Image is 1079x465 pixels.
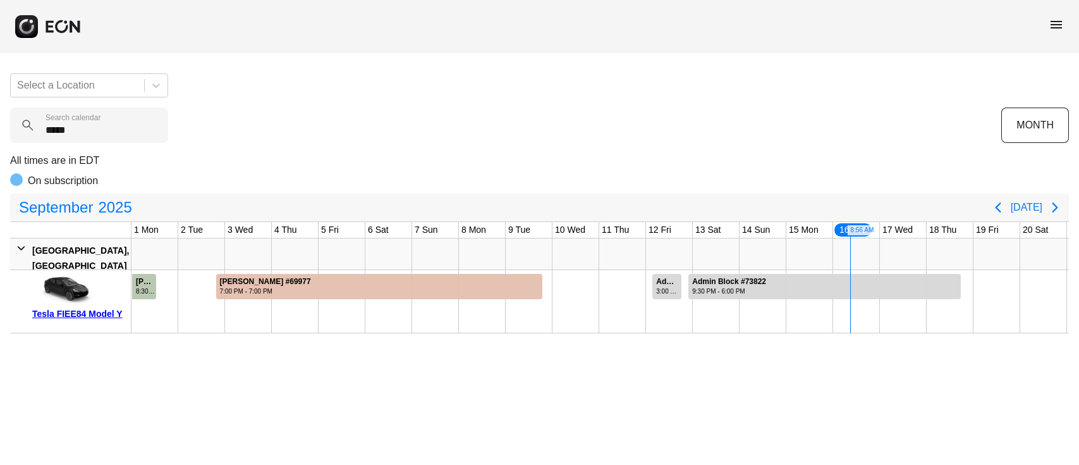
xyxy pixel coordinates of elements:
[178,222,205,238] div: 2 Tue
[225,222,255,238] div: 3 Wed
[16,195,95,220] span: September
[1049,17,1064,32] span: menu
[32,243,129,273] div: [GEOGRAPHIC_DATA], [GEOGRAPHIC_DATA]
[880,222,915,238] div: 17 Wed
[11,195,140,220] button: September2025
[1001,108,1069,143] button: MONTH
[652,270,682,299] div: Rented for 1 days by Admin Block Current status is rental
[506,222,533,238] div: 9 Tue
[693,222,723,238] div: 13 Sat
[131,270,157,299] div: Rented for 1 days by Yi Li Current status is completed
[692,287,766,296] div: 9:30 PM - 6:00 PM
[46,113,101,123] label: Search calendar
[656,287,680,296] div: 3:00 AM - 6:30 PM
[740,222,772,238] div: 14 Sun
[136,287,155,296] div: 8:30 PM - 1:00 PM
[985,195,1011,220] button: Previous page
[272,222,300,238] div: 4 Thu
[552,222,588,238] div: 10 Wed
[220,277,311,287] div: [PERSON_NAME] #69977
[32,306,126,321] div: Tesla FIEE84 Model Y
[599,222,631,238] div: 11 Thu
[136,277,155,287] div: [PERSON_NAME] #72078
[28,173,98,189] p: On subscription
[10,153,1069,168] p: All times are in EDT
[319,222,341,238] div: 5 Fri
[1011,196,1042,219] button: [DATE]
[833,222,873,238] div: 16 Tue
[216,270,543,299] div: Rented for 7 days by Haiyang Zhang Current status is late
[786,222,821,238] div: 15 Mon
[1042,195,1068,220] button: Next page
[646,222,674,238] div: 12 Fri
[973,222,1001,238] div: 19 Fri
[412,222,441,238] div: 7 Sun
[688,270,961,299] div: Rented for 6 days by Admin Block Current status is rental
[95,195,134,220] span: 2025
[1020,222,1051,238] div: 20 Sat
[927,222,959,238] div: 18 Thu
[32,275,95,306] img: car
[365,222,391,238] div: 6 Sat
[131,222,161,238] div: 1 Mon
[656,277,680,287] div: Admin Block #73696
[692,277,766,287] div: Admin Block #73822
[459,222,489,238] div: 8 Mon
[220,287,311,296] div: 7:00 PM - 7:00 PM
